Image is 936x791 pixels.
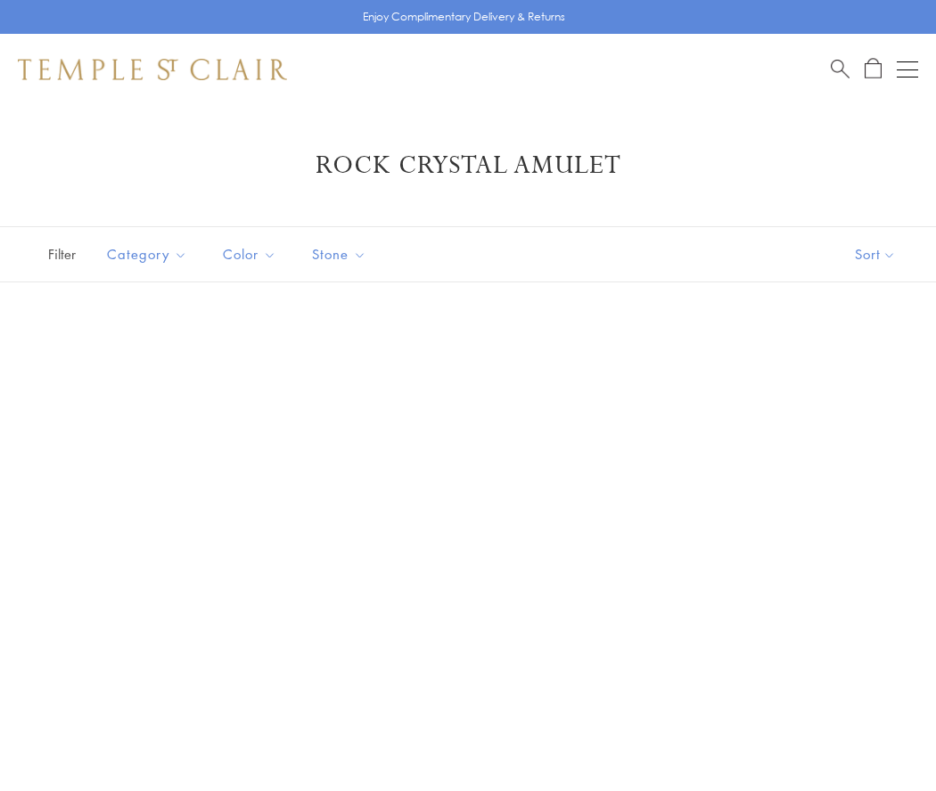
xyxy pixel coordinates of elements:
[831,58,850,80] a: Search
[98,243,201,265] span: Category
[45,150,891,182] h1: Rock Crystal Amulet
[214,243,290,265] span: Color
[18,59,287,80] img: Temple St. Clair
[815,227,936,281] button: Show sort by
[303,243,380,265] span: Stone
[865,58,882,80] a: Open Shopping Bag
[299,234,380,274] button: Stone
[897,59,918,80] button: Open navigation
[363,8,565,26] p: Enjoy Complimentary Delivery & Returns
[94,234,201,274] button: Category
[209,234,290,274] button: Color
